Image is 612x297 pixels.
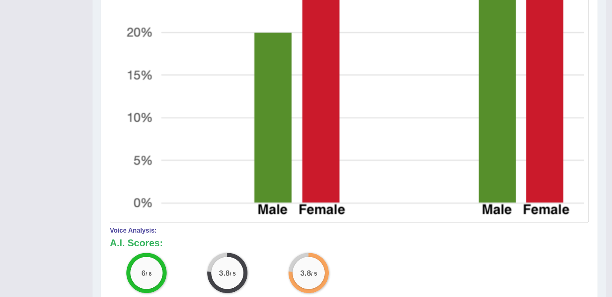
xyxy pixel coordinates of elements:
[110,237,163,248] b: A.I. Scores:
[311,270,317,276] small: / 5
[141,268,146,277] big: 6
[110,227,589,234] h4: Voice Analysis:
[230,270,236,276] small: / 5
[219,268,230,277] big: 3.8
[300,268,311,277] big: 3.8
[146,270,152,276] small: / 6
